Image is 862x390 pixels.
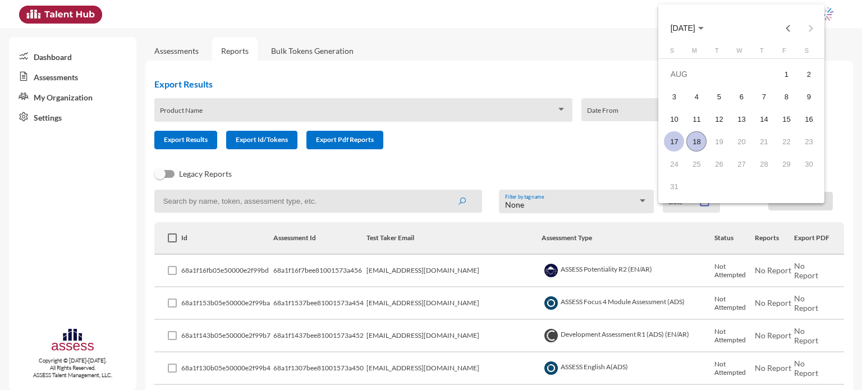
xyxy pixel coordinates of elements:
td: August 24, 2025 [663,153,685,175]
td: August 7, 2025 [753,85,775,108]
div: 8 [776,86,796,107]
div: 16 [799,109,819,129]
div: 30 [799,154,819,174]
td: August 6, 2025 [730,85,753,108]
div: 11 [686,109,707,129]
div: 29 [776,154,796,174]
td: August 12, 2025 [708,108,730,130]
div: 1 [776,64,796,84]
div: 4 [686,86,707,107]
td: August 18, 2025 [685,130,708,153]
th: Sunday [663,47,685,58]
td: August 1, 2025 [775,63,797,85]
td: August 19, 2025 [708,130,730,153]
td: August 15, 2025 [775,108,797,130]
div: 25 [686,154,707,174]
div: 12 [709,109,729,129]
td: August 3, 2025 [663,85,685,108]
td: August 10, 2025 [663,108,685,130]
th: Wednesday [730,47,753,58]
td: August 29, 2025 [775,153,797,175]
td: August 26, 2025 [708,153,730,175]
th: Thursday [753,47,775,58]
td: August 21, 2025 [753,130,775,153]
td: August 28, 2025 [753,153,775,175]
th: Monday [685,47,708,58]
td: August 9, 2025 [797,85,820,108]
div: 20 [731,131,751,152]
div: 6 [731,86,751,107]
div: 5 [709,86,729,107]
div: 22 [776,131,796,152]
div: 31 [664,176,684,196]
div: 23 [799,131,819,152]
td: August 2, 2025 [797,63,820,85]
div: 27 [731,154,751,174]
div: 24 [664,154,684,174]
td: August 23, 2025 [797,130,820,153]
div: 18 [686,131,707,152]
td: August 5, 2025 [708,85,730,108]
div: 21 [754,131,774,152]
td: August 14, 2025 [753,108,775,130]
td: August 20, 2025 [730,130,753,153]
div: 9 [799,86,819,107]
div: 17 [664,131,684,152]
div: 13 [731,109,751,129]
th: Tuesday [708,47,730,58]
td: August 27, 2025 [730,153,753,175]
button: Previous month [777,17,799,39]
th: Saturday [797,47,820,58]
td: August 13, 2025 [730,108,753,130]
th: Friday [775,47,797,58]
td: August 11, 2025 [685,108,708,130]
button: Next month [799,17,822,39]
td: August 30, 2025 [797,153,820,175]
div: 2 [799,64,819,84]
td: August 22, 2025 [775,130,797,153]
td: August 31, 2025 [663,175,685,198]
td: August 25, 2025 [685,153,708,175]
td: August 4, 2025 [685,85,708,108]
button: Choose month and year [662,17,713,39]
td: August 17, 2025 [663,130,685,153]
div: 28 [754,154,774,174]
div: 19 [709,131,729,152]
span: [DATE] [671,24,695,33]
div: 15 [776,109,796,129]
div: 3 [664,86,684,107]
div: 7 [754,86,774,107]
td: August 8, 2025 [775,85,797,108]
div: 26 [709,154,729,174]
div: 10 [664,109,684,129]
div: 14 [754,109,774,129]
td: AUG [663,63,775,85]
td: August 16, 2025 [797,108,820,130]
